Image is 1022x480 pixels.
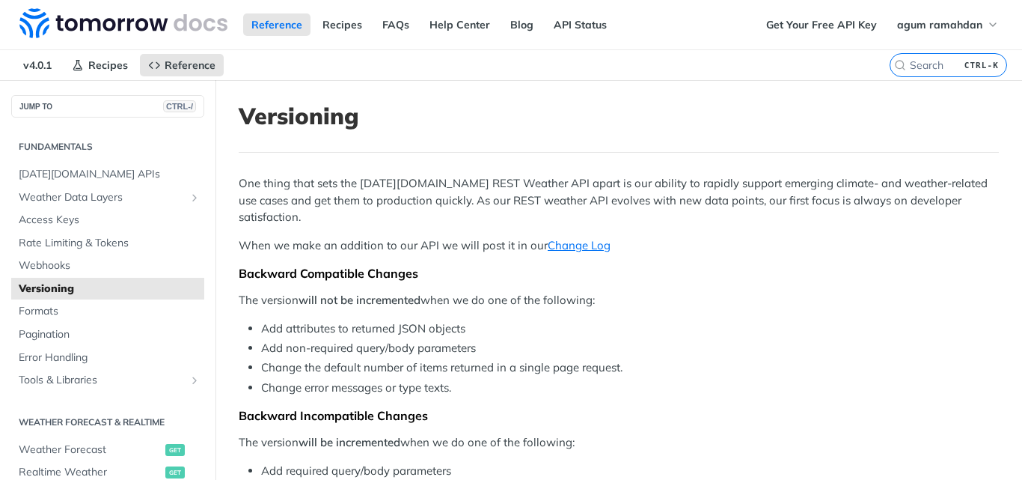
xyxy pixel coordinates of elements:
p: One thing that sets the [DATE][DOMAIN_NAME] REST Weather API apart is our ability to rapidly supp... [239,175,999,226]
li: Add non-required query/body parameters [261,340,999,357]
a: Pagination [11,323,204,346]
span: Realtime Weather [19,465,162,480]
a: Blog [502,13,542,36]
button: Show subpages for Weather Data Layers [189,192,201,204]
a: [DATE][DOMAIN_NAME] APIs [11,163,204,186]
span: Weather Data Layers [19,190,185,205]
h2: Weather Forecast & realtime [11,416,204,429]
span: CTRL-/ [163,100,196,112]
a: Rate Limiting & Tokens [11,232,204,255]
span: v4.0.1 [15,54,60,76]
p: When we make an addition to our API we will post it in our [239,237,999,255]
li: Change the default number of items returned in a single page request. [261,359,999,377]
div: Backward Incompatible Changes [239,408,999,423]
span: agum ramahdan [897,18,982,31]
span: Pagination [19,327,201,342]
a: Tools & LibrariesShow subpages for Tools & Libraries [11,369,204,392]
a: Reference [140,54,224,76]
kbd: CTRL-K [961,58,1003,73]
span: [DATE][DOMAIN_NAME] APIs [19,167,201,182]
a: API Status [545,13,615,36]
button: agum ramahdan [889,13,1007,36]
button: JUMP TOCTRL-/ [11,95,204,118]
strong: will not be incremented [299,293,420,307]
li: Change error messages or type texts. [261,380,999,397]
strong: will be incremented [299,435,400,449]
a: Reference [243,13,310,36]
span: Reference [165,58,215,72]
span: Tools & Libraries [19,373,185,388]
span: Formats [19,304,201,319]
a: Help Center [421,13,498,36]
div: Backward Compatible Changes [239,266,999,281]
span: get [165,444,185,456]
li: Add required query/body parameters [261,463,999,480]
span: Recipes [88,58,128,72]
span: get [165,467,185,479]
a: Recipes [64,54,136,76]
a: Get Your Free API Key [758,13,885,36]
span: Error Handling [19,350,201,365]
a: Versioning [11,278,204,300]
button: Show subpages for Tools & Libraries [189,374,201,386]
a: Weather Data LayersShow subpages for Weather Data Layers [11,186,204,209]
a: Change Log [548,238,611,252]
a: Weather Forecastget [11,439,204,461]
span: Versioning [19,282,201,297]
a: Error Handling [11,347,204,369]
p: The version when we do one of the following: [239,434,999,452]
span: Access Keys [19,213,201,228]
a: Access Keys [11,209,204,231]
a: FAQs [374,13,417,36]
span: Webhooks [19,258,201,273]
img: Tomorrow.io Weather API Docs [19,8,227,38]
h1: Versioning [239,103,999,130]
svg: Search [894,59,906,71]
span: Rate Limiting & Tokens [19,236,201,251]
a: Formats [11,300,204,323]
a: Webhooks [11,255,204,277]
h2: Fundamentals [11,140,204,154]
p: The version when we do one of the following: [239,292,999,309]
li: Add attributes to returned JSON objects [261,320,999,338]
a: Recipes [314,13,370,36]
span: Weather Forecast [19,443,162,458]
